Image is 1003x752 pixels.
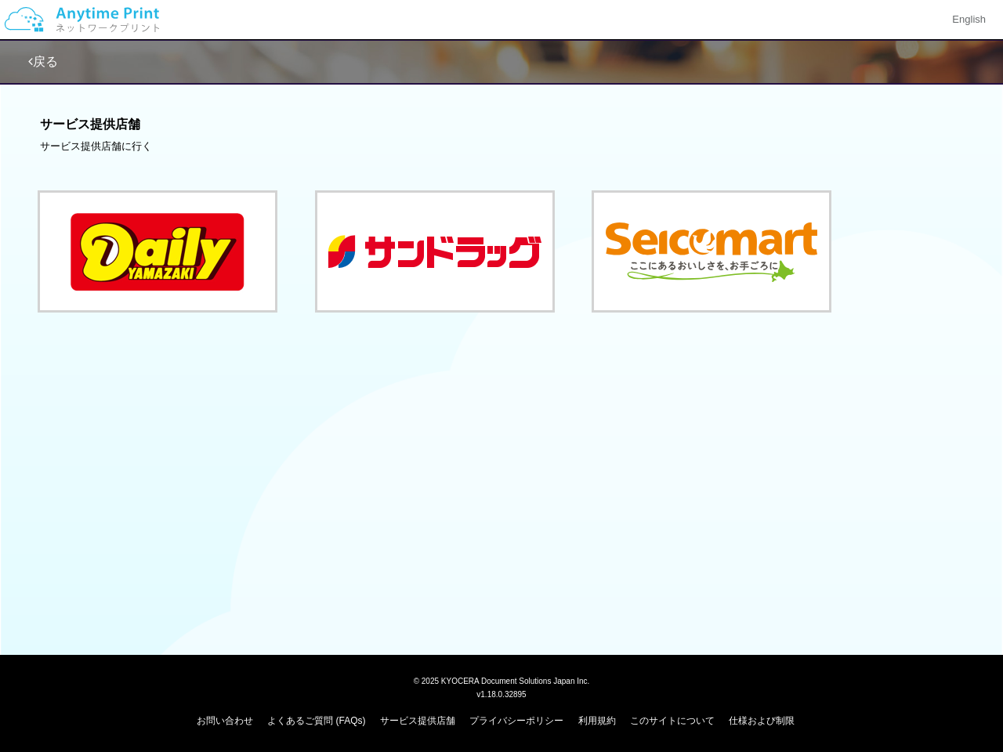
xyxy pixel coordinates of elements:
h3: サービス提供店舗 [40,117,963,132]
span: © 2025 KYOCERA Document Solutions Japan Inc. [414,675,590,685]
a: よくあるご質問 (FAQs) [267,715,365,726]
div: サービス提供店舗に行く [40,139,963,154]
a: 仕様および制限 [729,715,795,726]
a: サービス提供店舗 [380,715,455,726]
a: このサイトについて [630,715,715,726]
a: 利用規約 [578,715,616,726]
span: v1.18.0.32895 [476,689,526,699]
a: お問い合わせ [197,715,253,726]
a: プライバシーポリシー [469,715,563,726]
a: 戻る [28,55,58,68]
